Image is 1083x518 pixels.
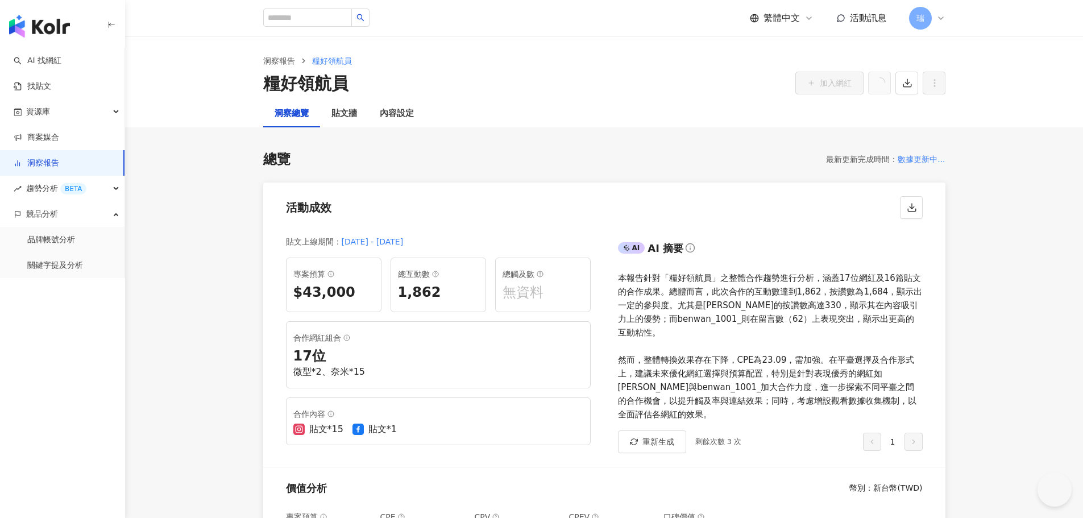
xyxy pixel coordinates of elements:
[293,267,374,281] div: 專案預算
[261,55,297,67] a: 洞察報告
[263,150,291,169] div: 總覽
[398,267,479,281] div: 總互動數
[642,437,674,446] span: 重新生成
[14,132,59,143] a: 商案媒合
[618,239,923,262] div: AIAI 摘要
[27,260,83,271] a: 關鍵字提及分析
[898,152,945,166] div: 數據更新中...
[618,242,645,254] div: AI
[356,14,364,22] span: search
[863,433,923,451] div: 1
[331,107,357,121] div: 貼文牆
[9,15,70,38] img: logo
[14,55,61,67] a: searchAI 找網紅
[916,12,924,24] span: 瑞
[14,81,51,92] a: 找貼文
[850,13,886,23] span: 活動訊息
[26,99,50,125] span: 資源庫
[293,366,583,378] div: 微型*2、奈米*15
[275,107,309,121] div: 洞察總覽
[293,407,583,421] div: 合作內容
[14,158,59,169] a: 洞察報告
[826,152,898,166] div: 最新更新完成時間 ：
[503,267,583,281] div: 總觸及數
[618,430,686,453] button: 重新生成
[286,235,342,248] div: 貼文上線期間 ：
[795,72,864,94] button: 加入網紅
[286,200,331,216] div: 活動成效
[1038,473,1072,507] iframe: Help Scout Beacon - Open
[286,481,327,495] div: 價值分析
[618,271,923,421] div: 本報告針對「糧好領航員」之整體合作趨勢進行分析，涵蓋17位網紅及16篇貼文的合作成果。總體而言，此次合作的互動數達到1,862，按讚數為1,684，顯示出一定的參與度。尤其是[PERSON_NA...
[60,183,86,194] div: BETA
[764,12,800,24] span: 繁體中文
[380,107,414,121] div: 內容設定
[849,483,922,494] div: 幣別 ： 新台幣 ( TWD )
[312,56,352,65] span: 糧好領航員
[293,331,583,345] div: 合作網紅組合
[293,283,374,302] div: $43,000
[293,347,583,366] div: 17 位
[26,176,86,201] span: 趨勢分析
[648,241,683,255] div: AI 摘要
[27,234,75,246] a: 品牌帳號分析
[309,423,343,436] div: 貼文*15
[503,283,583,302] div: 無資料
[263,72,348,96] div: 糧好領航員
[398,283,479,302] div: 1,862
[26,201,58,227] span: 競品分析
[342,235,404,248] div: [DATE] - [DATE]
[14,185,22,193] span: rise
[695,436,742,447] div: 剩餘次數 3 次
